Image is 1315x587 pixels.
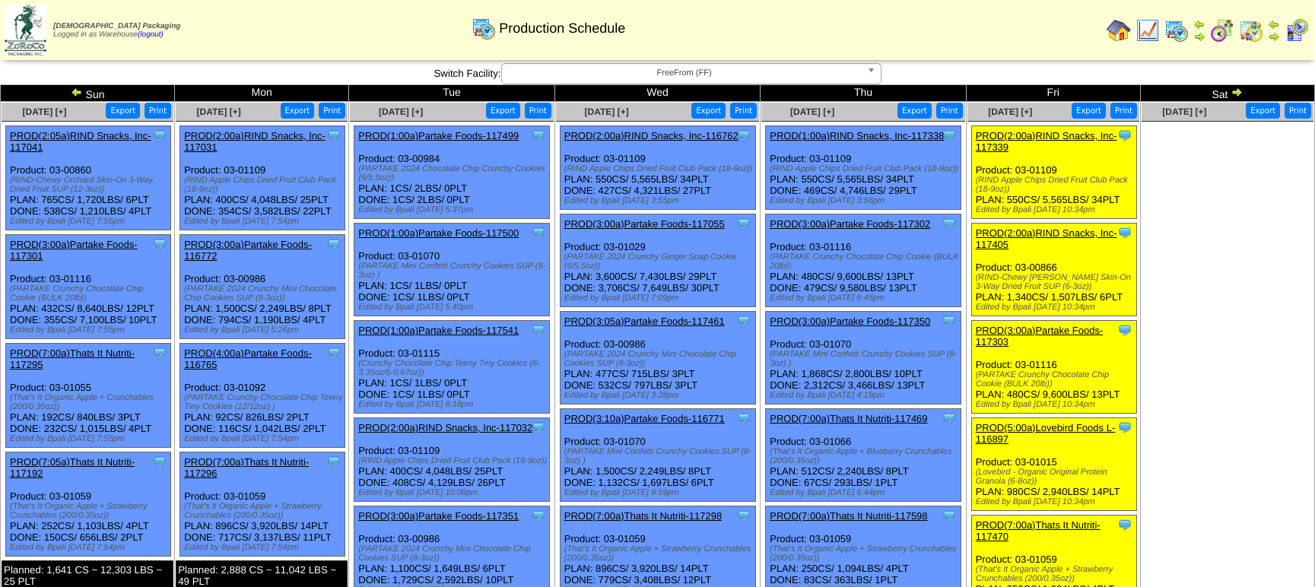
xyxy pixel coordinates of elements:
img: line_graph.gif [1136,18,1160,43]
div: (RIND-Chewy [PERSON_NAME] Skin-On 3-Way Dried Fruit SUP (6-3oz)) [976,273,1136,291]
div: Edited by Bpali [DATE] 10:08pm [358,488,549,497]
div: Product: 03-01015 PLAN: 980CS / 2,940LBS / 14PLT [971,418,1136,511]
div: Edited by Bpali [DATE] 3:56pm [770,196,961,205]
div: (That's It Organic Apple + Strawberry Crunchables (200/0.35oz)) [184,502,345,520]
div: (RIND Apple Chips Dried Fruit Club Pack (18-9oz)) [358,456,549,465]
img: arrowleft.gif [1193,18,1205,30]
div: Product: 03-01055 PLAN: 192CS / 840LBS / 3PLT DONE: 232CS / 1,015LBS / 4PLT [6,344,171,448]
img: Tooltip [942,128,957,143]
img: Tooltip [152,345,167,360]
div: Edited by Bpali [DATE] 7:54pm [184,543,345,552]
td: Thu [761,85,966,102]
span: Logged in as Warehouse [53,22,180,39]
img: Tooltip [736,411,751,426]
button: Print [936,103,963,119]
a: PROD(7:00a)Thats It Nutriti-117469 [770,413,927,424]
a: PROD(3:05a)Partake Foods-117461 [564,316,725,327]
button: Export [897,103,932,119]
img: calendarprod.gif [472,16,496,40]
span: FreeFrom (FF) [508,64,861,82]
div: (That's It Organic Apple + Blueberry Crunchables (200/0.35oz)) [770,447,961,465]
div: (PARTAKE Crunchy Chocolate Chip Cookie (BULK 20lb)) [770,252,961,271]
div: Product: 03-00986 PLAN: 477CS / 715LBS / 3PLT DONE: 532CS / 797LBS / 3PLT [560,312,755,405]
button: Print [319,103,345,119]
img: Tooltip [326,454,341,469]
img: Tooltip [531,128,546,143]
div: (That's It Organic Apple + Strawberry Crunchables (200/0.35oz)) [976,565,1136,583]
a: PROD(3:00a)Partake Foods-117351 [358,510,519,522]
img: calendarcustomer.gif [1285,18,1309,43]
button: Print [1110,103,1137,119]
div: Edited by Bpali [DATE] 3:28pm [564,391,755,400]
div: Edited by Bpali [DATE] 10:34pm [976,303,1136,312]
img: Tooltip [1117,322,1132,338]
button: Export [691,103,726,119]
div: (RIND Apple Chips Dried Fruit Club Pack (18-9oz)) [976,176,1136,194]
div: Edited by Bpali [DATE] 5:26pm [184,325,345,335]
a: [DATE] [+] [790,106,834,117]
span: [DATE] [+] [22,106,66,117]
img: Tooltip [152,236,167,252]
div: Product: 03-00866 PLAN: 1,340CS / 1,507LBS / 6PLT [971,224,1136,316]
a: PROD(3:00a)Partake Foods-117302 [770,218,930,230]
a: PROD(7:00a)Thats It Nutriti-117298 [564,510,722,522]
div: (PARTAKE Mini Confetti Crunchy Cookies SUP (8‐3oz) ) [564,447,755,465]
img: arrowright.gif [1231,86,1243,98]
div: (PARTAKE Crunchy Chocolate Chip Teeny Tiny Cookies (12/12oz) ) [184,393,345,411]
div: (PARTAKE Mini Confetti Crunchy Cookies SUP (8‐3oz) ) [358,262,549,280]
span: [DATE] [+] [197,106,241,117]
div: Edited by Bpali [DATE] 7:55pm [10,434,170,443]
div: (RIND Apple Chips Dried Fruit Club Pack (18-9oz)) [770,164,961,173]
a: PROD(1:00a)RIND Snacks, Inc-117338 [770,130,944,141]
img: Tooltip [1117,128,1132,143]
a: (logout) [138,30,164,39]
a: PROD(2:00a)RIND Snacks, Inc-117031 [184,130,326,153]
img: zoroco-logo-small.webp [5,5,46,56]
div: Edited by Bpali [DATE] 7:55pm [10,325,170,335]
img: arrowright.gif [1193,30,1205,43]
img: Tooltip [531,322,546,338]
img: Tooltip [942,411,957,426]
img: calendarinout.gif [1239,18,1263,43]
a: PROD(3:00a)Partake Foods-117350 [770,316,930,327]
img: home.gif [1107,18,1131,43]
a: [DATE] [+] [1162,106,1206,117]
a: PROD(7:00a)Thats It Nutriti-117296 [184,456,309,479]
div: Product: 03-01109 PLAN: 550CS / 5,565LBS / 34PLT DONE: 469CS / 4,746LBS / 29PLT [766,126,961,210]
div: Edited by Bpali [DATE] 6:44pm [770,488,961,497]
img: Tooltip [326,128,341,143]
a: PROD(7:00a)Thats It Nutriti-117598 [770,510,927,522]
img: calendarprod.gif [1164,18,1189,43]
div: Edited by Bpali [DATE] 7:54pm [184,434,345,443]
img: Tooltip [736,313,751,328]
div: Edited by Bpali [DATE] 7:54pm [10,543,170,552]
a: PROD(3:00a)Partake Foods-117301 [10,239,138,262]
div: Product: 03-01109 PLAN: 400CS / 4,048LBS / 25PLT DONE: 354CS / 3,582LBS / 22PLT [180,126,345,230]
div: (PARTAKE 2024 Crunchy Mini Chocolate Chip Cookies SUP (8-3oz)) [358,544,549,563]
div: (RIND-Chewy Orchard Skin-On 3-Way Dried Fruit SUP (12-3oz)) [10,176,170,194]
img: Tooltip [736,216,751,231]
div: Edited by Bpali [DATE] 10:34pm [976,205,1136,214]
img: Tooltip [326,345,341,360]
div: Product: 03-01059 PLAN: 252CS / 1,103LBS / 4PLT DONE: 150CS / 656LBS / 2PLT [6,452,171,557]
div: (That's It Organic Apple + Strawberry Crunchables (200/0.35oz)) [10,502,170,520]
div: Edited by Bpali [DATE] 10:34pm [976,497,1136,506]
div: Product: 03-00984 PLAN: 1CS / 2LBS / 0PLT DONE: 1CS / 2LBS / 0PLT [354,126,550,219]
div: (Crunchy Chocolate Chip Teeny Tiny Cookies (6-3.35oz/5-0.67oz)) [358,359,549,377]
div: Product: 03-01066 PLAN: 512CS / 2,240LBS / 8PLT DONE: 67CS / 293LBS / 1PLT [766,409,961,502]
div: Edited by Bpali [DATE] 7:54pm [184,217,345,226]
td: Wed [554,85,760,102]
div: (That's It Organic Apple + Strawberry Crunchables (200/0.35oz)) [770,544,961,563]
a: PROD(1:00a)Partake Foods-117499 [358,130,519,141]
a: [DATE] [+] [585,106,629,117]
a: PROD(3:00a)Partake Foods-117055 [564,218,725,230]
div: Edited by Bpali [DATE] 3:55pm [564,196,755,205]
div: Edited by Bpali [DATE] 4:19pm [770,391,961,400]
div: Product: 03-01070 PLAN: 1CS / 1LBS / 0PLT DONE: 1CS / 1LBS / 0PLT [354,224,550,316]
img: arrowright.gif [1268,30,1280,43]
div: Product: 03-01116 PLAN: 480CS / 9,600LBS / 13PLT [971,321,1136,414]
button: Export [486,103,520,119]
